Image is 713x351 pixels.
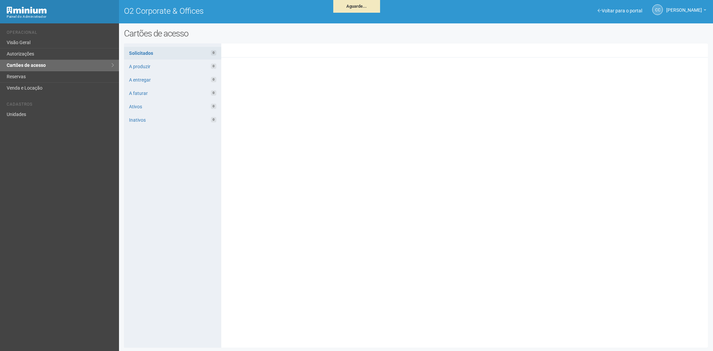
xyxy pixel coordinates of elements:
h1: O2 Corporate & Offices [124,7,411,15]
h2: Cartões de acesso [124,28,708,38]
a: Inativos0 [124,114,221,126]
span: 0 [211,90,216,96]
span: 0 [211,50,216,55]
a: A faturar0 [124,87,221,100]
img: Minium [7,7,47,14]
span: 0 [211,117,216,122]
span: 0 [211,77,216,82]
a: Ativos0 [124,100,221,113]
span: 0 [211,104,216,109]
a: A entregar0 [124,74,221,86]
div: Painel do Administrador [7,14,114,20]
li: Operacional [7,30,114,37]
li: Cadastros [7,102,114,109]
a: CC [652,4,663,15]
a: Voltar para o portal [598,8,642,13]
a: Solicitados0 [124,47,221,60]
a: [PERSON_NAME] [666,8,706,14]
a: A produzir0 [124,60,221,73]
span: Camila Catarina Lima [666,1,702,13]
span: 0 [211,64,216,69]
